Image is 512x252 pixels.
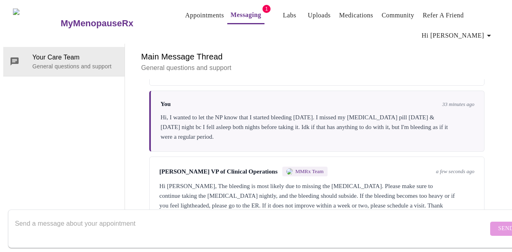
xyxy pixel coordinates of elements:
[419,28,497,44] button: Hi [PERSON_NAME]
[423,10,464,21] a: Refer a Friend
[159,168,277,175] span: [PERSON_NAME] VP of Clinical Operations
[231,9,261,21] a: Messaging
[227,7,264,24] button: Messaging
[382,10,415,21] a: Community
[32,62,118,70] p: General questions and support
[3,47,125,76] div: Your Care TeamGeneral questions and support
[161,112,474,142] div: Hi, I wanted to let the NP know that I started bleeding [DATE]. I missed my [MEDICAL_DATA] pill [...
[379,7,418,23] button: Community
[262,5,271,13] span: 1
[13,8,60,39] img: MyMenopauseRx Logo
[422,30,494,41] span: Hi [PERSON_NAME]
[182,7,227,23] button: Appointments
[286,168,293,175] img: MMRX
[61,18,133,29] h3: MyMenopauseRx
[295,168,324,175] span: MMRx Team
[161,101,171,108] span: You
[159,181,474,220] div: Hi [PERSON_NAME], The bleeding is most likely due to missing the [MEDICAL_DATA]. Please make sure...
[141,63,493,73] p: General questions and support
[15,216,488,241] textarea: Send a message about your appointment
[308,10,331,21] a: Uploads
[339,10,373,21] a: Medications
[442,101,474,108] span: 33 minutes ago
[283,10,296,21] a: Labs
[185,10,224,21] a: Appointments
[305,7,334,23] button: Uploads
[419,7,467,23] button: Refer a Friend
[436,168,474,175] span: a few seconds ago
[32,53,118,62] span: Your Care Team
[336,7,377,23] button: Medications
[277,7,303,23] button: Labs
[60,9,166,38] a: MyMenopauseRx
[141,50,493,63] h6: Main Message Thread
